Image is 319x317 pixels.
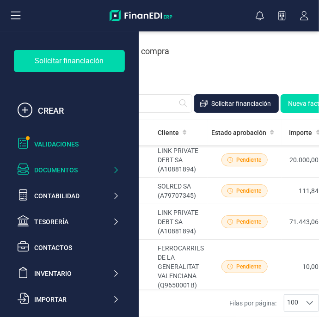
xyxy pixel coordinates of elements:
[237,262,262,271] span: Pendiente
[237,218,262,226] span: Pendiente
[289,128,313,137] span: Importe
[38,104,119,117] div: CREAR
[154,178,208,204] td: SOLRED SA (A79707345)
[284,295,301,311] span: 100
[154,142,208,178] td: LINK PRIVATE DEBT SA (A10881894)
[237,187,262,195] span: Pendiente
[34,243,119,252] div: Contactos
[154,204,208,240] td: LINK PRIVATE DEBT SA (A10881894)
[158,128,179,137] span: Cliente
[237,156,262,164] span: Pendiente
[34,295,112,304] div: Importar
[34,191,112,201] div: Contabilidad
[194,94,279,113] button: Solicitar financiación
[34,269,112,278] div: Inventario
[34,140,119,149] div: Validaciones
[34,217,112,226] div: Tesorería
[229,294,319,312] div: Filas por página:
[110,10,172,21] img: Logo Finanedi
[34,165,112,175] div: Documentos
[154,240,208,294] td: FERROCARRILS DE LA GENERALITAT VALENCIANA (Q9650001B)
[14,50,125,72] div: Solicitar financiación
[211,99,271,108] span: Solicitar financiación
[211,128,266,137] span: Estado aprobación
